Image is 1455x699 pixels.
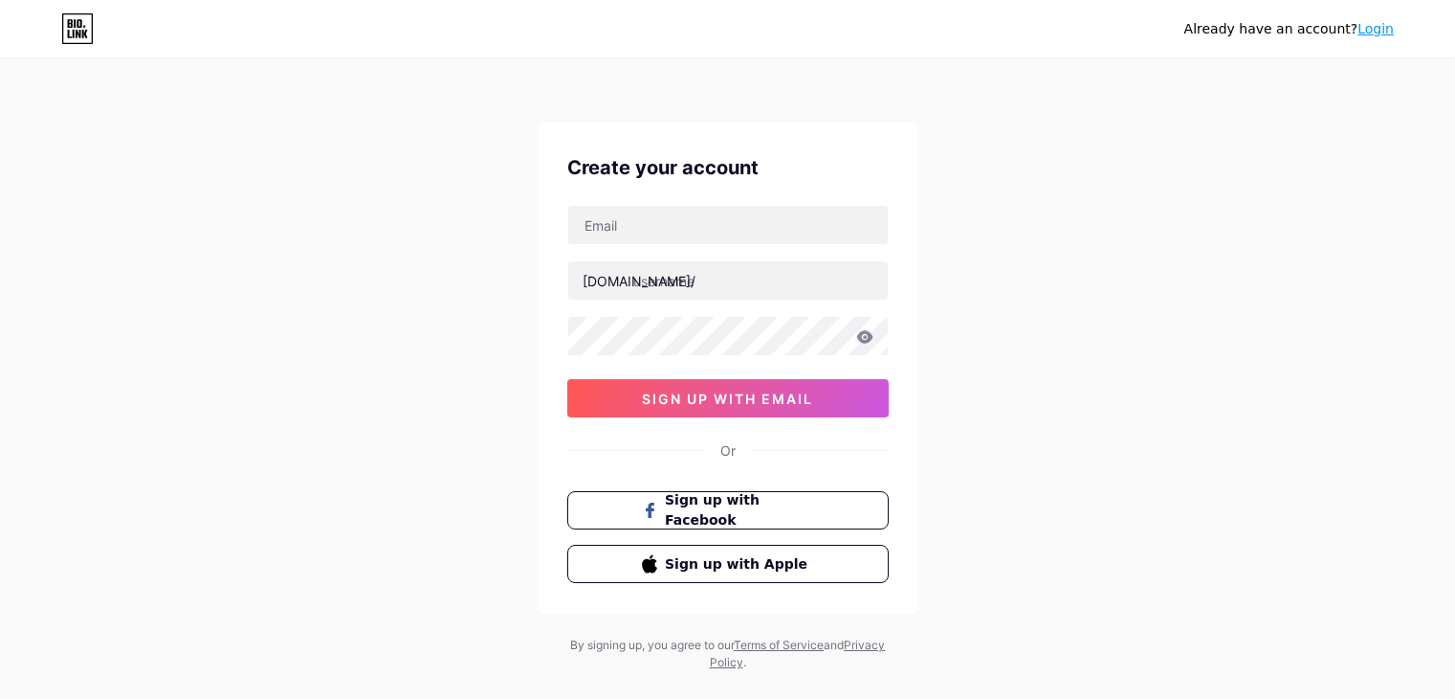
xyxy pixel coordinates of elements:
div: By signing up, you agree to our and . [565,637,891,671]
button: Sign up with Facebook [567,491,889,530]
span: sign up with email [642,391,813,407]
div: Create your account [567,153,889,182]
input: Email [568,206,888,244]
a: Terms of Service [734,638,824,652]
button: sign up with email [567,379,889,417]
div: Already have an account? [1184,19,1394,39]
input: username [568,261,888,300]
span: Sign up with Apple [665,554,813,575]
a: Login [1357,21,1394,36]
div: Or [720,440,736,461]
div: [DOMAIN_NAME]/ [583,271,695,291]
span: Sign up with Facebook [665,490,813,530]
button: Sign up with Apple [567,545,889,583]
